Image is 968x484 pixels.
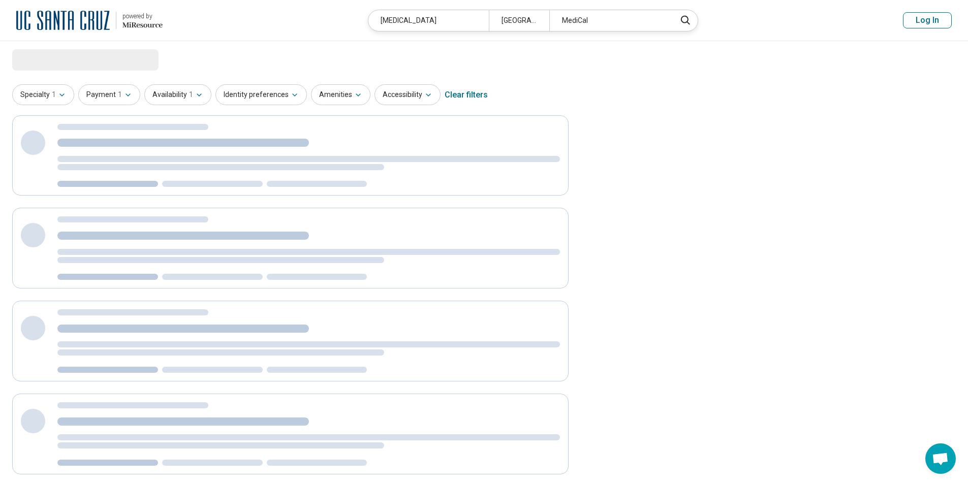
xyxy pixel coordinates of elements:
a: University of California at Santa Cruzpowered by [16,8,163,33]
button: Amenities [311,84,370,105]
button: Payment1 [78,84,140,105]
span: 1 [118,89,122,100]
div: [MEDICAL_DATA] [368,10,489,31]
div: MediCal [549,10,670,31]
div: Open chat [925,443,956,474]
div: Clear filters [445,83,488,107]
button: Specialty1 [12,84,74,105]
span: Loading... [12,49,98,70]
div: [GEOGRAPHIC_DATA], [GEOGRAPHIC_DATA] [489,10,549,31]
button: Identity preferences [215,84,307,105]
img: University of California at Santa Cruz [16,8,110,33]
div: powered by [122,12,163,21]
button: Accessibility [374,84,441,105]
button: Availability1 [144,84,211,105]
span: 1 [189,89,193,100]
button: Log In [903,12,952,28]
span: 1 [52,89,56,100]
